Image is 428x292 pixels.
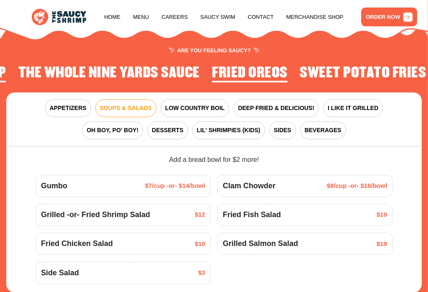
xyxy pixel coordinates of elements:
button: SIDES [269,121,296,139]
span: I LIKE IT GRILLED [328,104,378,113]
span: $3 [198,268,205,278]
span: $10 [377,210,387,220]
span: $10 [195,239,205,249]
span: DEEP FRIED & DELICIOUS! [238,104,314,113]
li: 3 of 4 [212,65,288,83]
span: Side Salad [41,267,79,279]
button: LOW COUNTRY BOIL [160,99,229,117]
span: APPETIZERS [50,104,87,113]
button: BEVERAGES [300,121,346,139]
button: DEEP FRIED & DELICIOUS! [233,99,319,117]
span: Grilled Salmon Salad [223,238,298,249]
span: Grilled -or- Fried Shrimp Salad [41,209,150,220]
span: OH BOY, PO' BOY! [87,126,138,135]
button: APPETIZERS [45,99,91,117]
li: 2 of 4 [18,65,200,83]
span: Fried Chicken Salad [41,238,113,249]
button: I LIKE IT GRILLED [323,99,383,117]
span: $8/cup -or- $16/bowl [327,181,387,191]
img: logo [32,9,86,25]
span: BEVERAGES [305,126,341,135]
span: $7/cup -or- $14/bowl [145,181,205,191]
h2: Fried Oreos [212,65,288,81]
span: Gumbo [41,180,67,192]
button: DESSERTS [147,121,188,139]
a: Saucy Swim [200,1,235,33]
h2: The Whole Nine Yards Sauce [18,65,200,81]
span: SIDES [274,126,291,135]
a: ORDER NOW [361,8,417,26]
span: SOUPS & SALADS [100,104,152,113]
span: DESSERTS [152,126,183,135]
button: SOUPS & SALADS [95,99,156,117]
a: Home [104,1,120,33]
span: ARE YOU FEELING SAUCY? [169,48,259,53]
div: Add a bread bowl for $2 more! [36,155,392,165]
h2: Sweet Potato Fries [300,65,426,81]
a: Careers [161,1,188,33]
a: Menu [133,1,149,33]
span: $19 [377,239,387,249]
a: Contact [248,1,274,33]
button: OH BOY, PO' BOY! [82,121,143,139]
li: 4 of 4 [300,65,426,83]
span: LOW COUNTRY BOIL [165,104,224,113]
a: Merchandise Shop [286,1,344,33]
span: Fried Fish Salad [223,209,281,220]
span: $12 [195,210,205,220]
button: LIL' SHRIMPIES (KIDS) [192,121,265,139]
span: Clam Chowder [223,180,275,192]
span: LIL' SHRIMPIES (KIDS) [197,126,260,135]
